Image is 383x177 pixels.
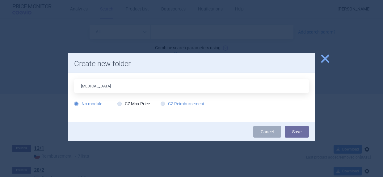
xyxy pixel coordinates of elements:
[74,101,102,107] label: No module
[161,101,204,107] label: CZ Reimbursement
[253,126,281,138] a: Cancel
[117,101,150,107] label: CZ Max Price
[74,79,309,93] input: Folder name
[285,126,309,138] button: Save
[74,59,309,68] h1: Create new folder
